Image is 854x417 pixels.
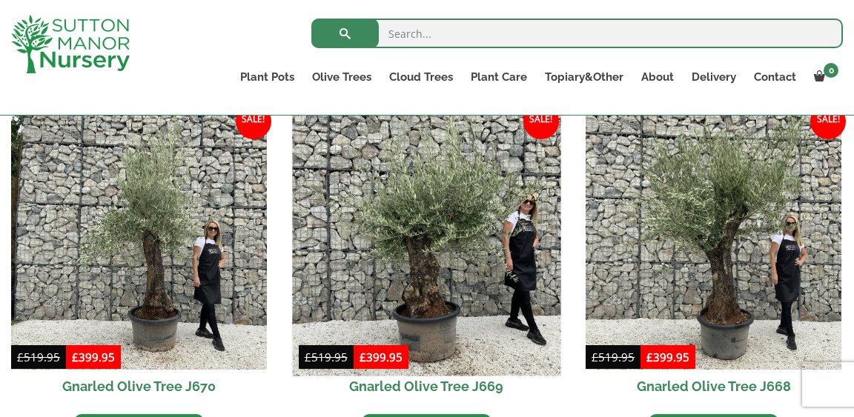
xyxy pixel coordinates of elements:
span: £ [305,350,311,364]
span: Sale! [236,104,271,139]
a: Sale! Gnarled Olive Tree J670 [11,114,267,403]
span: Sale! [810,104,846,139]
bdi: 519.95 [305,350,348,364]
span: £ [646,350,653,364]
a: Plant Care [462,67,536,87]
bdi: 519.95 [592,350,635,364]
img: Gnarled Olive Tree J670 [11,114,267,370]
bdi: 519.95 [17,350,60,364]
h2: Gnarled Olive Tree J669 [299,370,555,403]
h2: Gnarled Olive Tree J668 [586,370,841,403]
span: 0 [824,63,838,78]
bdi: 399.95 [646,350,689,364]
bdi: 399.95 [72,350,115,364]
img: logo [11,15,130,73]
a: About [632,67,683,87]
span: £ [592,350,598,364]
input: Search... [311,19,843,48]
img: Gnarled Olive Tree J669 [292,107,560,376]
img: Gnarled Olive Tree J668 [586,114,841,370]
span: £ [360,350,366,364]
a: Delivery [683,67,745,87]
a: Contact [745,67,805,87]
a: Sale! Gnarled Olive Tree J668 [586,114,841,403]
a: Cloud Trees [380,67,462,87]
span: £ [17,350,24,364]
a: Topiary&Other [536,67,632,87]
a: Plant Pots [231,67,303,87]
span: £ [72,350,79,364]
span: Sale! [523,104,559,139]
bdi: 399.95 [360,350,403,364]
h2: Gnarled Olive Tree J670 [11,370,267,403]
a: Olive Trees [303,67,380,87]
a: Sale! Gnarled Olive Tree J669 [299,114,555,403]
a: 0 [805,67,843,87]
